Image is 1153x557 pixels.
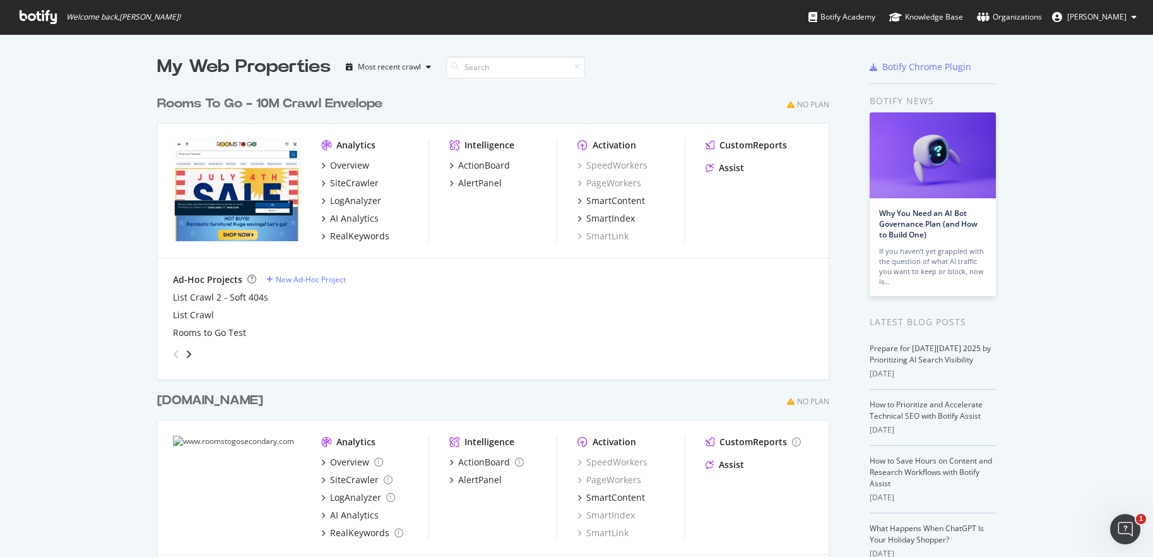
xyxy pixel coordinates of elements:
a: AI Analytics [321,509,379,522]
div: AlertPanel [458,177,502,189]
a: AI Analytics [321,212,379,225]
div: Botify news [870,94,996,108]
a: AlertPanel [449,474,502,486]
div: LogAnalyzer [330,491,381,504]
div: AI Analytics [330,212,379,225]
a: What Happens When ChatGPT Is Your Holiday Shopper? [870,523,984,545]
iframe: Intercom live chat [1110,514,1140,544]
a: List Crawl [173,309,214,321]
div: AI Analytics [330,509,379,522]
div: SmartContent [586,491,645,504]
a: CustomReports [706,139,787,152]
a: LogAnalyzer [321,195,381,207]
div: No Plan [797,396,829,407]
div: If you haven’t yet grappled with the question of what AI traffic you want to keep or block, now is… [879,246,986,287]
a: Rooms to Go Test [173,326,246,339]
div: RealKeywords [330,527,389,539]
a: SmartIndex [577,509,635,522]
div: Analytics [336,139,375,152]
div: No Plan [797,99,829,110]
div: My Web Properties [157,54,331,80]
a: SpeedWorkers [577,159,647,172]
a: How to Prioritize and Accelerate Technical SEO with Botify Assist [870,399,983,421]
a: Overview [321,159,369,172]
div: Botify Chrome Plugin [882,61,971,73]
a: Overview [321,456,383,469]
div: LogAnalyzer [330,195,381,207]
a: Assist [706,458,744,471]
div: [DATE] [870,368,996,380]
a: SmartContent [577,491,645,504]
div: CustomReports [719,139,787,152]
a: Botify Chrome Plugin [870,61,971,73]
a: SiteCrawler [321,474,393,486]
div: SiteCrawler [330,474,379,486]
div: Latest Blog Posts [870,315,996,329]
div: New Ad-Hoc Project [276,274,346,285]
a: List Crawl 2 - Soft 404s [173,291,268,304]
a: SiteCrawler [321,177,379,189]
div: [DATE] [870,424,996,436]
div: RealKeywords [330,230,389,243]
a: CustomReports [706,436,801,448]
div: Assist [719,458,744,471]
a: SmartLink [577,230,629,243]
a: SmartIndex [577,212,635,225]
img: www.roomstogosecondary.com [173,436,301,539]
div: ActionBoard [458,456,510,469]
div: Intelligence [464,139,514,152]
div: Assist [719,162,744,174]
a: [DOMAIN_NAME] [157,392,268,410]
div: angle-left [168,344,184,364]
button: [PERSON_NAME] [1042,7,1147,27]
a: Assist [706,162,744,174]
a: RealKeywords [321,230,389,243]
img: Why You Need an AI Bot Governance Plan (and How to Build One) [870,112,996,198]
a: SpeedWorkers [577,456,647,469]
a: How to Save Hours on Content and Research Workflows with Botify Assist [870,455,992,489]
input: Search [446,56,585,78]
a: LogAnalyzer [321,491,395,504]
a: PageWorkers [577,177,641,189]
div: SiteCrawler [330,177,379,189]
div: Intelligence [464,436,514,448]
img: www.roomstogo.com [173,139,301,241]
div: ActionBoard [458,159,510,172]
a: RealKeywords [321,527,403,539]
div: AlertPanel [458,474,502,486]
div: Botify Academy [808,11,875,23]
a: PageWorkers [577,474,641,486]
span: Jacquelyn Bailer [1067,11,1126,22]
div: Most recent crawl [358,63,421,71]
div: Activation [593,436,636,448]
div: Organizations [977,11,1042,23]
div: Analytics [336,436,375,448]
div: Rooms To Go - 10M Crawl Envelope [157,95,382,113]
a: SmartContent [577,195,645,207]
a: ActionBoard [449,456,524,469]
div: SmartContent [586,195,645,207]
a: New Ad-Hoc Project [266,274,346,285]
span: Welcome back, [PERSON_NAME] ! [66,12,180,22]
a: AlertPanel [449,177,502,189]
div: Activation [593,139,636,152]
a: Why You Need an AI Bot Governance Plan (and How to Build One) [879,208,978,240]
div: Overview [330,456,369,469]
div: Ad-Hoc Projects [173,273,242,286]
a: Rooms To Go - 10M Crawl Envelope [157,95,387,113]
div: [DOMAIN_NAME] [157,392,263,410]
a: SmartLink [577,527,629,539]
div: CustomReports [719,436,787,448]
button: Most recent crawl [341,57,436,77]
div: Overview [330,159,369,172]
div: Knowledge Base [889,11,963,23]
span: 1 [1136,514,1146,524]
